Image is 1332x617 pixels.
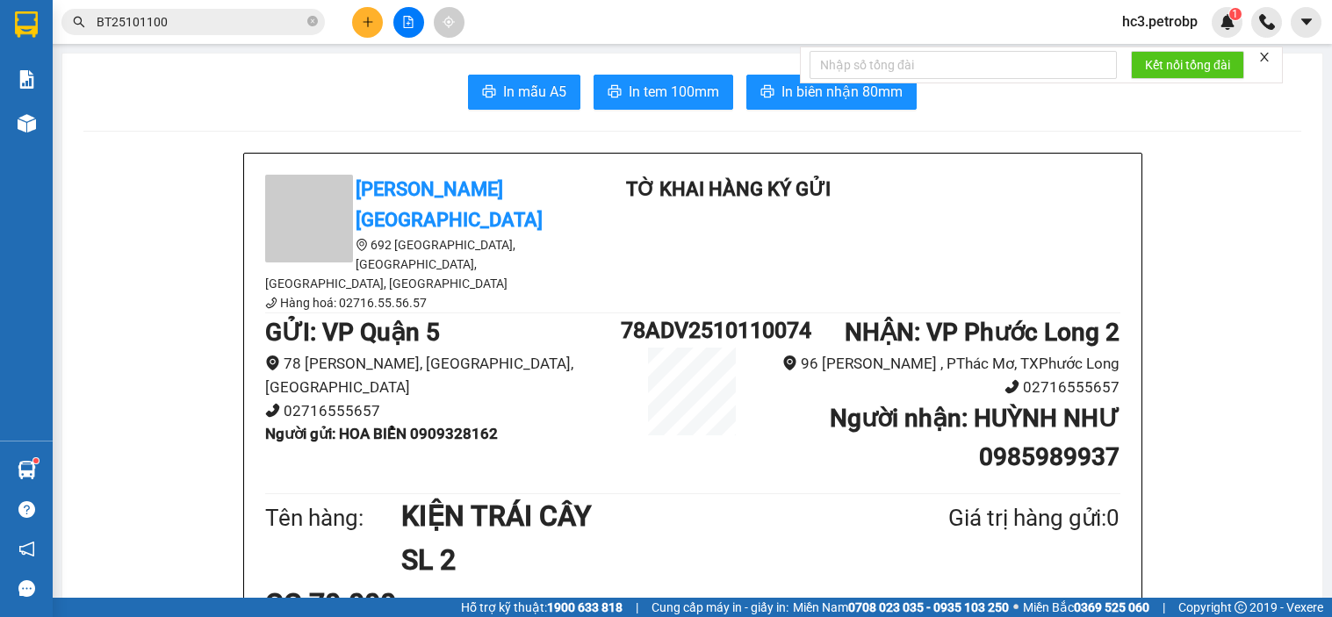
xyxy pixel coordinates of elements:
span: printer [608,84,622,101]
span: caret-down [1299,14,1314,30]
span: copyright [1235,601,1247,613]
h1: SL 2 [401,538,863,582]
sup: 1 [33,458,39,463]
span: Miền Nam [793,598,1009,617]
span: message [18,580,35,597]
span: In biên nhận 80mm [781,81,903,103]
span: phone [1004,379,1019,394]
button: file-add [393,7,424,38]
span: printer [482,84,496,101]
span: | [636,598,638,617]
b: Người gửi : HOA BIỂN 0909328162 [265,425,498,442]
span: environment [265,355,280,370]
strong: 0369 525 060 [1074,600,1149,614]
li: 02716555657 [764,376,1120,399]
li: 02716555657 [265,399,622,423]
span: file-add [402,16,414,28]
li: 96 [PERSON_NAME] , PThác Mơ, TXPhước Long [764,352,1120,376]
span: phone [265,403,280,418]
span: close-circle [307,14,318,31]
button: printerIn tem 100mm [594,75,733,110]
span: question-circle [18,501,35,518]
input: Tìm tên, số ĐT hoặc mã đơn [97,12,304,32]
img: phone-icon [1259,14,1275,30]
input: Nhập số tổng đài [810,51,1117,79]
span: hc3.petrobp [1108,11,1212,32]
img: logo-vxr [15,11,38,38]
img: icon-new-feature [1220,14,1235,30]
button: caret-down [1291,7,1321,38]
span: 1 [1232,8,1238,20]
span: | [1163,598,1165,617]
span: close [1258,51,1271,63]
b: TỜ KHAI HÀNG KÝ GỬI [626,178,831,200]
span: plus [362,16,374,28]
h1: KIỆN TRÁI CÂY [401,494,863,538]
li: 692 [GEOGRAPHIC_DATA], [GEOGRAPHIC_DATA], [GEOGRAPHIC_DATA], [GEOGRAPHIC_DATA] [265,235,581,293]
button: aim [434,7,464,38]
b: [PERSON_NAME][GEOGRAPHIC_DATA] [356,178,543,231]
span: notification [18,541,35,557]
span: Hỗ trợ kỹ thuật: [461,598,623,617]
span: phone [265,297,277,309]
h1: 78ADV2510110074 [621,313,763,348]
li: 78 [PERSON_NAME], [GEOGRAPHIC_DATA], [GEOGRAPHIC_DATA] [265,352,622,398]
b: NHẬN : VP Phước Long 2 [845,318,1120,347]
b: GỬI : VP Quận 5 [265,318,440,347]
span: ⚪️ [1013,604,1019,611]
span: In mẫu A5 [503,81,566,103]
button: Kết nối tổng đài [1131,51,1244,79]
b: Người nhận : HUỲNH NHƯ 0985989937 [830,404,1120,471]
button: printerIn mẫu A5 [468,75,580,110]
img: solution-icon [18,70,36,89]
div: Giá trị hàng gửi: 0 [863,500,1120,536]
sup: 1 [1229,8,1242,20]
span: search [73,16,85,28]
strong: 0708 023 035 - 0935 103 250 [848,600,1009,614]
span: Cung cấp máy in - giấy in: [652,598,788,617]
strong: 1900 633 818 [547,600,623,614]
button: plus [352,7,383,38]
span: environment [356,239,368,251]
li: Hàng hoá: 02716.55.56.57 [265,293,581,312]
span: environment [782,355,797,370]
span: aim [443,16,455,28]
span: Kết nối tổng đài [1145,55,1230,75]
span: In tem 100mm [629,81,719,103]
img: warehouse-icon [18,114,36,133]
button: printerIn biên nhận 80mm [746,75,917,110]
span: printer [760,84,774,101]
img: warehouse-icon [18,461,36,479]
span: close-circle [307,16,318,26]
span: Miền Bắc [1023,598,1149,617]
div: Tên hàng: [265,500,402,536]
